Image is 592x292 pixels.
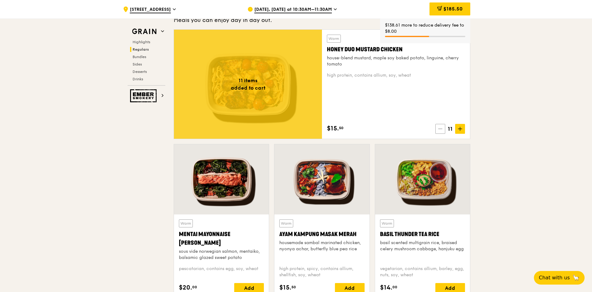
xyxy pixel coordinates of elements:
span: 11 [445,125,455,133]
span: 00 [192,285,197,290]
div: high protein, contains allium, soy, wheat [327,72,465,78]
span: Chat with us [539,274,570,281]
div: sous vide norwegian salmon, mentaiko, balsamic glazed sweet potato [179,248,264,261]
div: $138.61 more to reduce delivery fee to $8.00 [385,22,465,35]
span: Bundles [133,55,146,59]
div: Ayam Kampung Masak Merah [279,230,364,239]
div: Mentai Mayonnaise [PERSON_NAME] [179,230,264,247]
div: Meals you can enjoy day in day out. [174,16,470,24]
span: $185.50 [443,6,463,12]
span: $15. [327,124,339,133]
span: Sides [133,62,142,66]
span: 50 [339,125,344,130]
img: Grain web logo [130,26,159,37]
span: Highlights [133,40,150,44]
span: Drinks [133,77,143,81]
div: Honey Duo Mustard Chicken [327,45,465,54]
div: Basil Thunder Tea Rice [380,230,465,239]
span: 50 [291,285,296,290]
span: Regulars [133,47,149,52]
div: pescatarian, contains egg, soy, wheat [179,266,264,278]
div: high protein, spicy, contains allium, shellfish, soy, wheat [279,266,364,278]
img: Ember Smokery web logo [130,89,159,102]
div: Warm [327,35,341,43]
div: house-blend mustard, maple soy baked potato, linguine, cherry tomato [327,55,465,67]
div: Warm [279,219,293,227]
button: Chat with us🦙 [534,271,585,285]
span: 00 [392,285,397,290]
div: basil scented multigrain rice, braised celery mushroom cabbage, hanjuku egg [380,240,465,252]
div: vegetarian, contains allium, barley, egg, nuts, soy, wheat [380,266,465,278]
div: Warm [179,219,193,227]
div: housemade sambal marinated chicken, nyonya achar, butterfly blue pea rice [279,240,364,252]
div: Warm [380,219,394,227]
span: Desserts [133,70,147,74]
span: [STREET_ADDRESS] [130,6,171,13]
span: [DATE], [DATE] at 10:30AM–11:30AM [254,6,332,13]
span: 🦙 [572,274,580,281]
